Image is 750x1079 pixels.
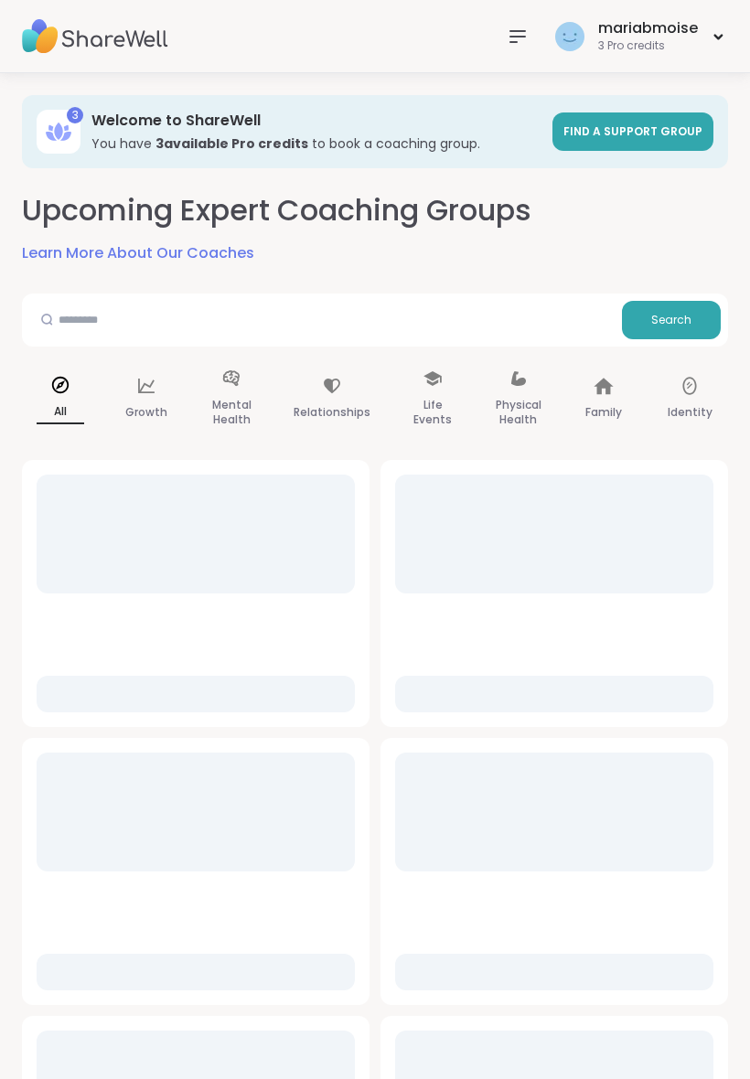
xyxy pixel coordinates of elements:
img: mariabmoise [555,22,584,51]
p: Growth [125,401,167,423]
p: Family [585,401,622,423]
p: Relationships [294,401,370,423]
h2: Upcoming Expert Coaching Groups [22,190,531,231]
p: All [37,401,84,424]
h3: Welcome to ShareWell [91,111,541,131]
a: Find a support group [552,112,713,151]
p: Physical Health [495,394,542,431]
h3: You have to book a coaching group. [91,134,541,153]
div: 3 Pro credits [598,38,698,54]
p: Identity [668,401,712,423]
span: Search [651,312,691,328]
div: mariabmoise [598,18,698,38]
a: Learn More About Our Coaches [22,242,254,264]
b: 3 available Pro credit s [155,134,308,153]
p: Life Events [409,394,456,431]
img: ShareWell Nav Logo [22,5,168,69]
div: 3 [67,107,83,123]
button: Search [622,301,721,339]
span: Find a support group [563,123,702,139]
p: Mental Health [208,394,255,431]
